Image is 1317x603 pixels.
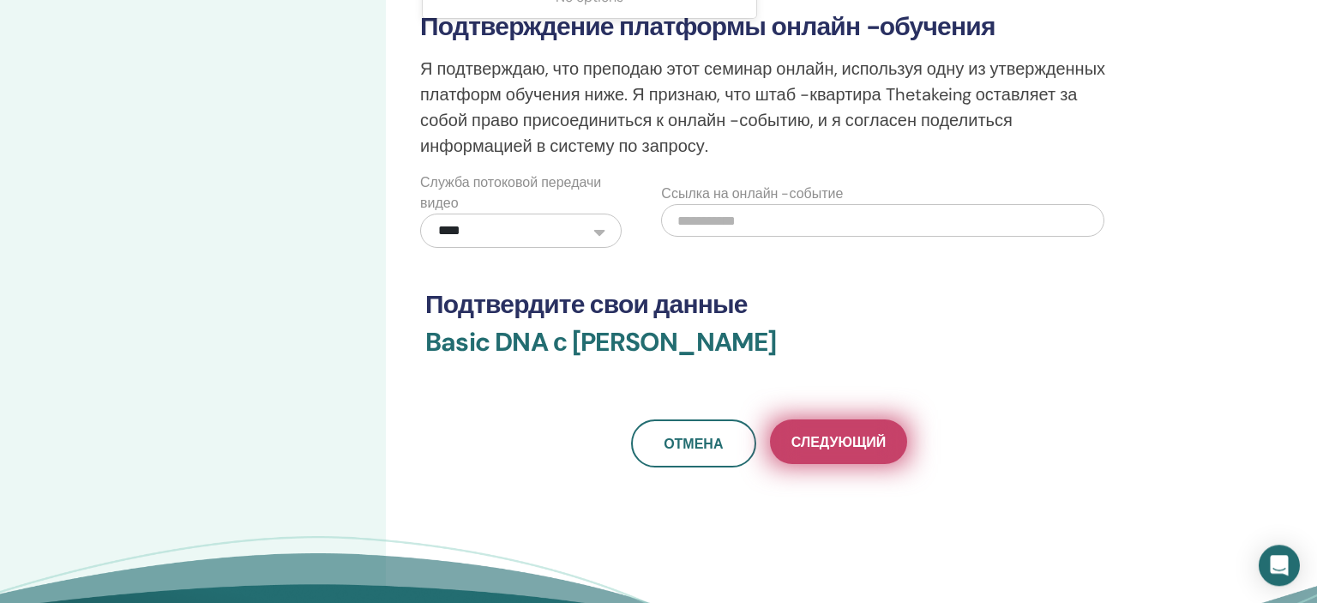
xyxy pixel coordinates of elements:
[770,419,907,464] button: Следующий
[420,56,1118,159] p: Я подтверждаю, что преподаю этот семинар онлайн, используя одну из утвержденных платформ обучения...
[425,289,1113,320] h3: Подтвердите свои данные
[664,435,723,453] span: Отмена
[631,419,756,467] a: Отмена
[1259,545,1300,586] div: Open Intercom Messenger
[791,433,886,451] span: Следующий
[420,11,1118,42] h3: Подтверждение платформы онлайн -обучения
[661,184,843,204] label: Ссылка на онлайн -событие
[425,327,1113,378] h3: Basic DNA с [PERSON_NAME]
[420,172,622,214] label: Служба потоковой передачи видео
